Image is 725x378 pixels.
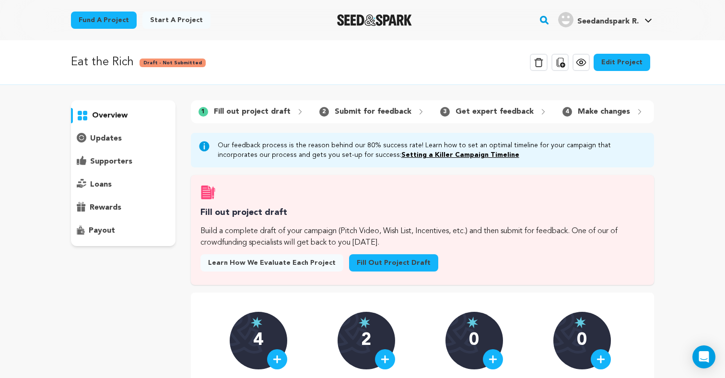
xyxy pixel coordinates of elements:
[92,110,128,121] p: overview
[71,131,175,146] button: updates
[71,223,175,238] button: payout
[337,14,412,26] img: Seed&Spark Logo Dark Mode
[199,107,208,117] span: 1
[90,179,112,190] p: loans
[558,12,639,27] div: Seedandspark R.'s Profile
[71,108,175,123] button: overview
[71,200,175,215] button: rewards
[200,206,644,220] h3: Fill out project draft
[596,355,605,364] img: plus.svg
[401,152,519,158] a: Setting a Killer Campaign Timeline
[489,355,497,364] img: plus.svg
[142,12,210,29] a: Start a project
[214,106,291,118] p: Fill out project draft
[89,225,115,236] p: payout
[90,156,132,167] p: supporters
[90,202,121,213] p: rewards
[469,331,479,350] p: 0
[337,14,412,26] a: Seed&Spark Homepage
[200,254,343,272] a: Learn how we evaluate each project
[558,12,573,27] img: user.png
[335,106,411,118] p: Submit for feedback
[577,18,639,25] span: Seedandspark R.
[71,154,175,169] button: supporters
[218,141,646,160] p: Our feedback process is the reason behind our 80% success rate! Learn how to set an optimal timel...
[556,10,654,27] a: Seedandspark R.'s Profile
[578,106,630,118] p: Make changes
[456,106,534,118] p: Get expert feedback
[556,10,654,30] span: Seedandspark R.'s Profile
[381,355,389,364] img: plus.svg
[349,254,438,272] a: Fill out project draft
[71,177,175,192] button: loans
[71,12,137,29] a: Fund a project
[440,107,450,117] span: 3
[594,54,650,71] a: Edit Project
[692,345,715,368] div: Open Intercom Messenger
[361,331,371,350] p: 2
[140,59,206,67] span: Draft - Not Submitted
[253,331,263,350] p: 4
[319,107,329,117] span: 2
[577,331,587,350] p: 0
[562,107,572,117] span: 4
[208,258,336,268] span: Learn how we evaluate each project
[71,54,134,71] p: Eat the Rich
[90,133,122,144] p: updates
[200,225,644,248] p: Build a complete draft of your campaign (Pitch Video, Wish List, Incentives, etc.) and then submi...
[273,355,281,364] img: plus.svg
